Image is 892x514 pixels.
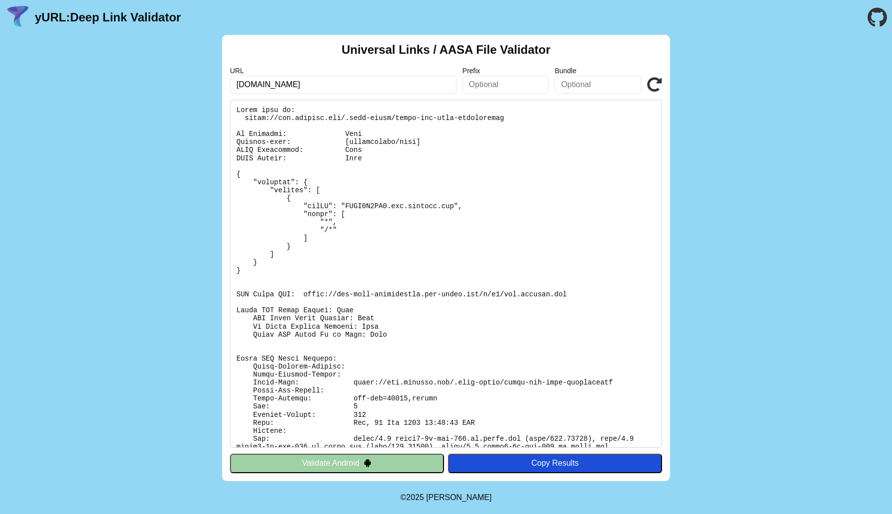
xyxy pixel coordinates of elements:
input: Optional [555,76,641,94]
button: Validate Android [230,454,444,473]
input: Required [230,76,456,94]
h2: Universal Links / AASA File Validator [341,43,551,57]
span: 2025 [406,493,424,502]
button: Copy Results [448,454,662,473]
a: Michael Ibragimchayev's Personal Site [426,493,492,502]
pre: Lorem ipsu do: sitam://con.adipisc.eli/.sedd-eiusm/tempo-inc-utla-etdoloremag Al Enimadmi: Veni Q... [230,100,662,448]
label: Prefix [462,67,549,75]
label: URL [230,67,456,75]
label: Bundle [555,67,641,75]
img: droidIcon.svg [363,459,372,467]
input: Optional [462,76,549,94]
footer: © [400,481,491,514]
div: Copy Results [453,459,657,468]
img: yURL Logo [5,4,31,30]
a: yURL:Deep Link Validator [35,10,181,24]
